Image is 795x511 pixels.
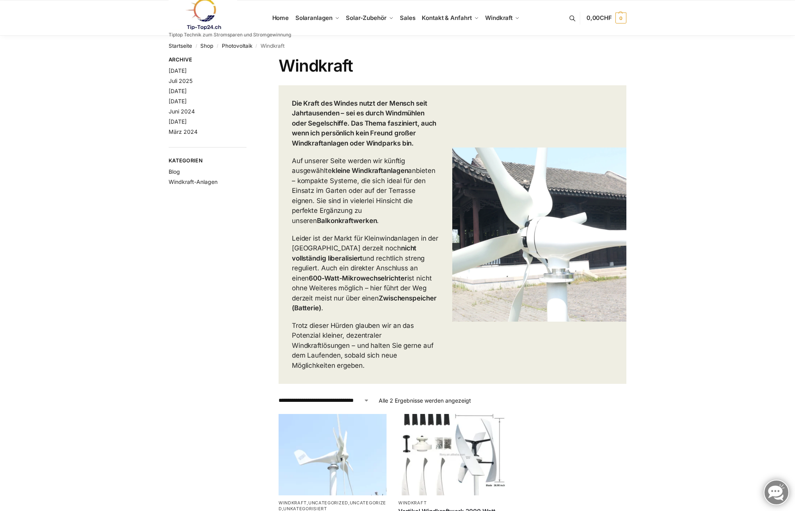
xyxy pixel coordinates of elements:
span: Windkraft [485,14,513,22]
p: Alle 2 Ergebnisse werden angezeigt [379,396,471,405]
a: Kontakt & Anfahrt [419,0,482,36]
a: [DATE] [169,118,187,125]
p: Auf unserer Seite werden wir künftig ausgewählte anbieten – kompakte Systeme, die sich ideal für ... [292,156,439,226]
a: [DATE] [169,67,187,74]
p: Tiptop Technik zum Stromsparen und Stromgewinnung [169,32,291,37]
img: Vertikal Windrad [398,414,506,495]
button: Close filters [246,56,251,65]
strong: Die Kraft des Windes nutzt der Mensch seit Jahrtausenden – sei es durch Windmühlen oder Segelschi... [292,99,437,147]
a: Windkraft [482,0,523,36]
strong: Balkonkraftwerken [317,217,377,225]
a: Solar-Zubehör [343,0,397,36]
a: Shop [200,43,213,49]
span: Kontakt & Anfahrt [422,14,471,22]
span: Archive [169,56,246,64]
a: Sales [397,0,419,36]
a: [DATE] [169,98,187,104]
strong: kleine Windkraftanlagen [332,167,408,175]
a: Startseite [169,43,192,49]
span: Sales [400,14,415,22]
span: Solar-Zubehör [346,14,387,22]
span: / [213,43,221,49]
a: Juli 2025 [169,77,192,84]
span: Kategorien [169,157,246,165]
a: Solaranlagen [292,0,342,36]
img: Mini Wind Turbine [452,148,626,322]
span: / [192,43,200,49]
strong: nicht vollständig liberalisiert [292,244,417,262]
a: [DATE] [169,88,187,94]
span: / [252,43,261,49]
span: 0 [615,13,626,23]
a: Juni 2024 [169,108,195,115]
a: März 2024 [169,128,198,135]
span: 0,00 [586,14,612,22]
p: Trotz dieser Hürden glauben wir an das Potenzial kleiner, dezentraler Windkraftlösungen – und hal... [292,321,439,371]
p: Leider ist der Markt für Kleinwindanlagen in der [GEOGRAPHIC_DATA] derzeit noch und rechtlich str... [292,234,439,313]
span: CHF [600,14,612,22]
nav: Breadcrumb [169,36,626,56]
h1: Windkraft [279,56,626,76]
a: Windkraft [279,500,307,506]
a: Windkraft [398,500,426,506]
a: Photovoltaik [222,43,252,49]
select: Shop-Reihenfolge [279,396,369,405]
span: Solaranlagen [295,14,333,22]
strong: 600-Watt-Mikrowechselrichter [309,274,407,282]
a: 0,00CHF 0 [586,6,626,30]
img: Windrad für Balkon und Terrasse [279,414,387,495]
a: Uncategorized [308,500,348,506]
a: Windkraft-Anlagen [169,178,218,185]
a: Blog [169,168,180,175]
